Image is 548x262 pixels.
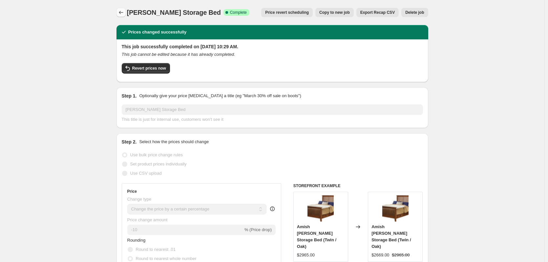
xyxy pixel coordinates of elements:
span: Round to nearest .01 [136,247,176,252]
img: Amish_Elkins_Bed_80x.jpg [307,195,334,222]
span: Change type [127,197,152,202]
span: Price revert scheduling [265,10,309,15]
p: Select how the prices should change [139,139,209,145]
h2: Step 1. [122,93,137,99]
span: Amish [PERSON_NAME] Storage Bed (Twin / Oak) [371,224,411,249]
span: Delete job [405,10,424,15]
span: Revert prices now [132,66,166,71]
h2: Prices changed successfully [128,29,187,35]
span: Complete [230,10,247,15]
button: Export Recap CSV [356,8,399,17]
button: Copy to new job [315,8,354,17]
span: [PERSON_NAME] Storage Bed [127,9,221,16]
input: -15 [127,225,243,235]
button: Revert prices now [122,63,170,74]
h2: This job successfully completed on [DATE] 10:29 AM. [122,43,423,50]
div: help [269,206,276,212]
div: $2965.00 [297,252,315,258]
span: Amish [PERSON_NAME] Storage Bed (Twin / Oak) [297,224,336,249]
strike: $2965.00 [392,252,410,258]
i: This job cannot be edited because it has already completed. [122,52,235,57]
span: Use bulk price change rules [130,152,183,157]
input: 30% off holiday sale [122,104,423,115]
span: Use CSV upload [130,171,162,176]
button: Price revert scheduling [261,8,313,17]
h2: Step 2. [122,139,137,145]
h3: Price [127,189,137,194]
p: Optionally give your price [MEDICAL_DATA] a title (eg "March 30% off sale on boots") [139,93,301,99]
span: Rounding [127,238,146,243]
span: Export Recap CSV [360,10,395,15]
img: Amish_Elkins_Bed_80x.jpg [382,195,409,222]
span: Price change amount [127,217,168,222]
span: Set product prices individually [130,162,187,166]
div: $2669.00 [371,252,389,258]
span: % (Price drop) [244,227,272,232]
span: Round to nearest whole number [136,256,197,261]
button: Delete job [401,8,428,17]
span: This title is just for internal use, customers won't see it [122,117,223,122]
span: Copy to new job [319,10,350,15]
button: Price change jobs [116,8,126,17]
h6: STOREFRONT EXAMPLE [293,183,423,188]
